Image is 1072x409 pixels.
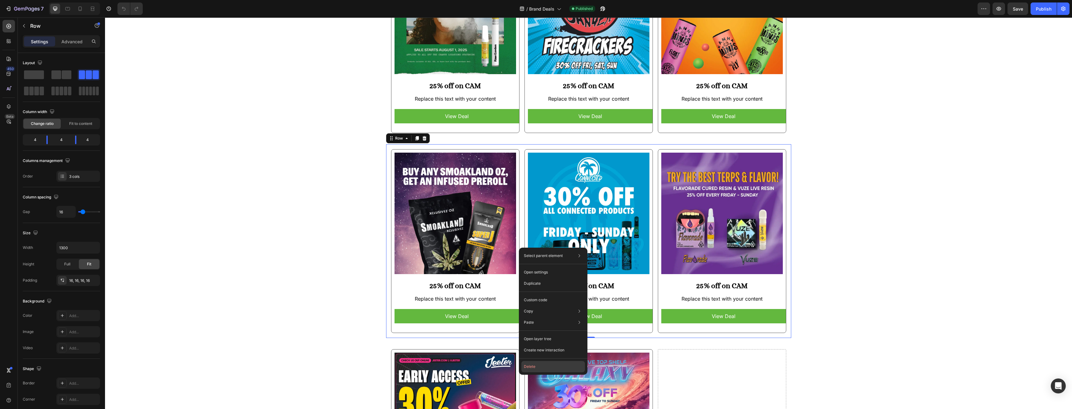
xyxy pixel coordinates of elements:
p: Duplicate [524,281,541,286]
h2: 25% off on CAM [286,263,414,274]
div: Add... [69,313,98,319]
span: / [526,6,528,12]
div: Row [289,118,299,124]
p: Row [30,22,83,30]
div: Layout [23,59,44,67]
button: <p>View Deal</p> [290,292,414,306]
h2: 25% off on CAM [553,63,681,74]
div: Column width [23,108,56,116]
h2: 25% off on CAM [286,63,414,74]
div: Columns management [23,157,71,165]
div: Width [23,245,33,250]
p: Copy [524,308,533,314]
p: Custom code [524,297,547,303]
span: Fit [87,261,91,267]
span: Published [576,6,593,12]
h2: 25% off on CAM [553,263,681,274]
div: Open Intercom Messenger [1051,378,1066,393]
p: View Deal [473,95,497,102]
div: Replace this text with your content [420,277,548,285]
p: View Deal [607,95,630,102]
div: Publish [1036,6,1051,12]
div: Gap [23,209,30,215]
button: <p>View Deal</p> [423,292,548,306]
span: Change ratio [31,121,54,126]
div: Replace this text with your content [420,77,548,85]
p: Select parent element [524,253,563,259]
span: Brand Deals [529,6,554,12]
div: Undo/Redo [117,2,143,15]
div: Beta [5,114,15,119]
div: Order [23,174,33,179]
div: 4 [24,136,41,144]
div: 3 cols [69,174,98,179]
h2: 25% off on CAM [420,63,548,74]
p: Create new interaction [524,347,564,353]
p: View Deal [340,95,364,102]
div: Replace this text with your content [286,77,414,85]
span: Save [1013,6,1023,12]
div: 450 [6,66,15,71]
div: Replace this text with your content [286,277,414,285]
div: Add... [69,381,98,386]
p: View Deal [473,295,497,302]
button: Delete [521,361,585,372]
div: Image [23,329,34,335]
p: Open layer tree [524,336,551,342]
img: gempages_585919679323702045-b2ccdf0e-fe86-4918-8c98-ca1dc6f3d359.webp [423,135,544,257]
p: Advanced [61,38,83,45]
div: Corner [23,397,35,402]
div: Height [23,261,34,267]
div: Column spacing [23,193,60,202]
p: Open settings [524,269,548,275]
button: <p>View Deal</p> [556,92,681,106]
p: View Deal [340,295,364,302]
button: Save [1007,2,1028,15]
div: 4 [53,136,70,144]
div: Video [23,345,33,351]
button: 7 [2,2,46,15]
button: <p>View Deal</p> [556,292,681,306]
div: Shape [23,365,43,373]
p: Paste [524,320,534,325]
div: Background [23,297,53,306]
div: 16, 16, 16, 16 [69,278,98,283]
img: gempages_585919679323702045-e495c90f-6f09-4f6a-9b2c-2ad228db20cd.webp [556,135,678,257]
div: Add... [69,329,98,335]
iframe: Design area [105,17,1072,409]
p: 7 [41,5,44,12]
div: Replace this text with your content [553,277,681,285]
div: Size [23,229,39,237]
p: View Deal [607,295,630,302]
div: Replace this text with your content [553,77,681,85]
p: Settings [31,38,48,45]
div: Padding [23,278,37,283]
button: <p>View Deal</p> [290,92,414,106]
h2: 25% off on CAM [420,263,548,274]
input: Auto [57,206,75,217]
div: Color [23,313,32,318]
div: 4 [81,136,99,144]
button: <p>View Deal</p> [423,92,548,106]
button: Publish [1031,2,1057,15]
div: Border [23,380,35,386]
img: gempages_585919679323702045-9b87d1f5-5148-4ae7-86ae-ad9f881052ff.webp [290,135,411,257]
span: Fit to content [69,121,92,126]
div: Add... [69,345,98,351]
div: Add... [69,397,98,402]
span: Full [64,261,70,267]
input: Auto [57,242,100,253]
